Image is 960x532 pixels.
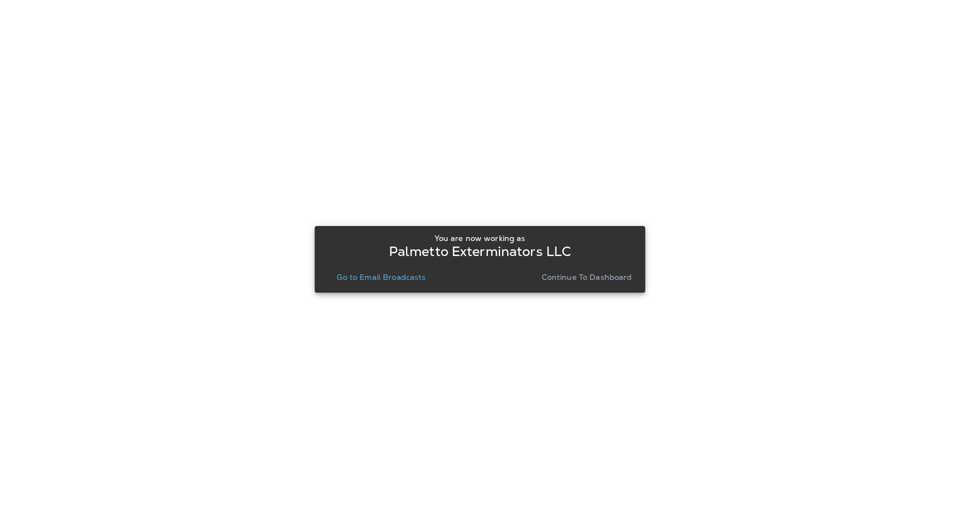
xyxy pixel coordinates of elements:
[542,273,632,282] p: Continue to Dashboard
[332,269,430,285] button: Go to Email Broadcasts
[337,273,426,282] p: Go to Email Broadcasts
[389,247,572,256] p: Palmetto Exterminators LLC
[537,269,637,285] button: Continue to Dashboard
[434,234,525,243] p: You are now working as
